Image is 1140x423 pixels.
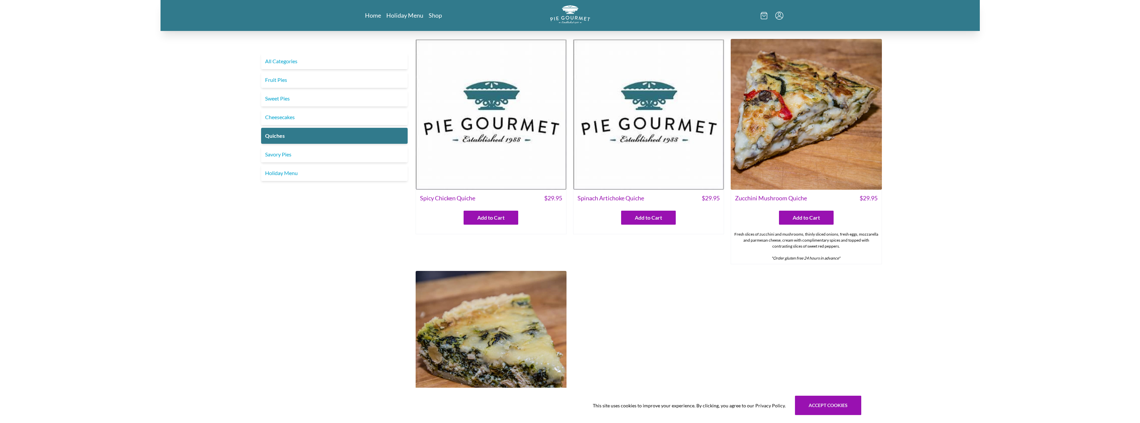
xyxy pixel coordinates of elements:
[573,271,724,422] img: Spinach Quiche
[793,214,820,222] span: Add to Cart
[365,11,381,19] a: Home
[261,53,408,69] a: All Categories
[577,194,644,203] span: Spinach Artichoke Quiche
[416,39,567,190] img: Spicy Chicken Quiche
[261,146,408,162] a: Savory Pies
[261,128,408,144] a: Quiches
[860,194,878,203] span: $ 29.95
[550,5,590,24] img: logo
[621,211,676,225] button: Add to Cart
[635,214,662,222] span: Add to Cart
[573,39,724,190] img: Spinach Artichoke Quiche
[544,194,562,203] span: $ 29.95
[702,194,720,203] span: $ 29.95
[779,211,834,225] button: Add to Cart
[775,12,783,20] button: Menu
[731,39,882,190] img: Zucchini Mushroom Quiche
[731,229,881,264] div: Fresh slices of zucchini and mushrooms, thinly sliced onions, fresh eggs, mozzarella and parmesan...
[420,194,475,203] span: Spicy Chicken Quiche
[261,109,408,125] a: Cheesecakes
[261,72,408,88] a: Fruit Pies
[261,91,408,106] a: Sweet Pies
[550,5,590,26] a: Logo
[429,11,442,19] a: Shop
[771,256,840,261] em: *Order gluten free 24 hours in advance*
[386,11,423,19] a: Holiday Menu
[477,214,505,222] span: Add to Cart
[416,271,567,422] img: Spinach Chicken Quiche
[261,165,408,181] a: Holiday Menu
[795,396,861,415] button: Accept cookies
[464,211,518,225] button: Add to Cart
[731,271,882,422] img: Quiche Lorraine
[735,194,807,203] span: Zucchini Mushroom Quiche
[593,402,786,409] span: This site uses cookies to improve your experience. By clicking, you agree to our Privacy Policy.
